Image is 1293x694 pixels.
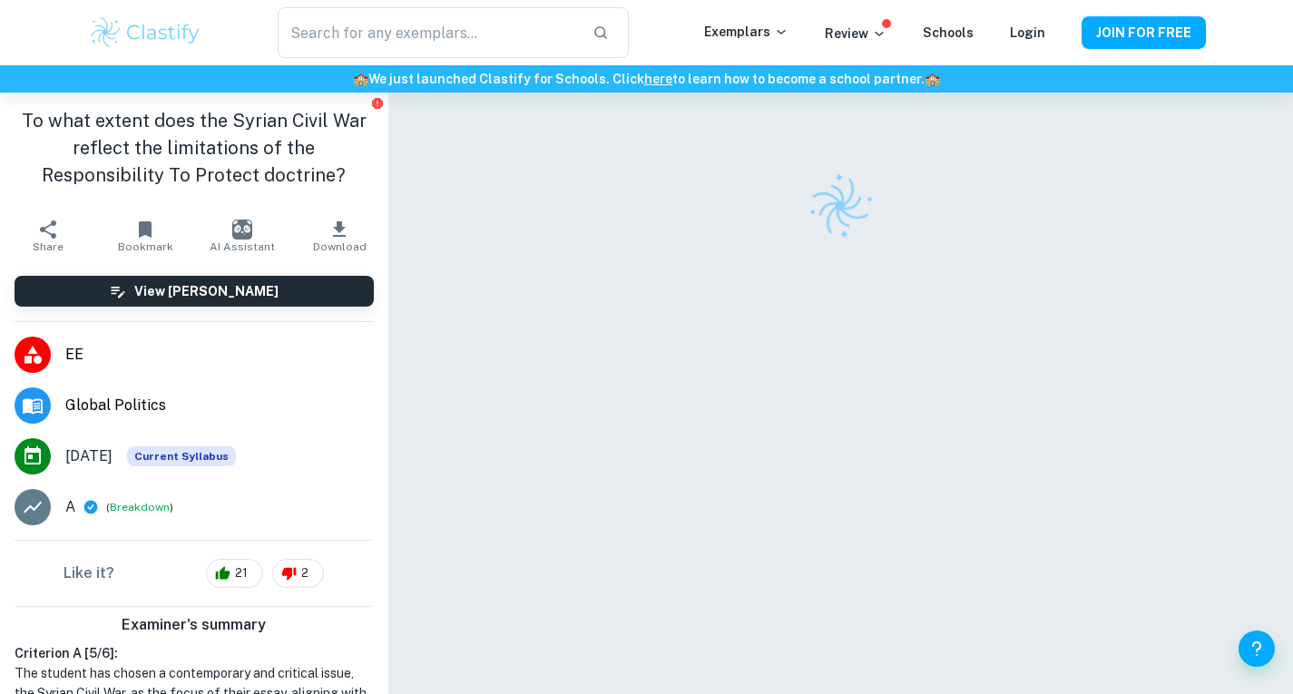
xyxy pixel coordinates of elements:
a: here [644,72,672,86]
span: 🏫 [925,72,940,86]
span: AI Assistant [210,240,275,253]
h6: Criterion A [ 5 / 6 ]: [15,643,374,663]
input: Search for any exemplars... [278,7,577,58]
a: Schools [923,25,974,40]
p: Exemplars [704,22,789,42]
div: 21 [206,559,263,588]
span: 2 [291,564,318,582]
a: Login [1010,25,1045,40]
h6: We just launched Clastify for Schools. Click to learn how to become a school partner. [4,69,1289,89]
button: Report issue [371,96,385,110]
h6: View [PERSON_NAME] [134,281,279,301]
div: 2 [272,559,324,588]
span: Current Syllabus [127,446,236,466]
button: Breakdown [110,499,170,515]
h6: Like it? [64,562,114,584]
span: ( ) [106,499,173,516]
span: [DATE] [65,445,113,467]
span: Bookmark [118,240,173,253]
h1: To what extent does the Syrian Civil War reflect the limitations of the Responsibility To Protect... [15,107,374,189]
button: Bookmark [97,210,194,261]
span: 🏫 [353,72,368,86]
span: 21 [225,564,258,582]
span: Download [313,240,367,253]
button: JOIN FOR FREE [1082,16,1206,49]
h6: Examiner's summary [7,614,381,636]
button: Help and Feedback [1239,630,1275,667]
span: Share [33,240,64,253]
div: This exemplar is based on the current syllabus. Feel free to refer to it for inspiration/ideas wh... [127,446,236,466]
p: A [65,496,75,518]
span: Global Politics [65,395,374,416]
img: AI Assistant [232,220,252,239]
button: View [PERSON_NAME] [15,276,374,307]
p: Review [825,24,886,44]
span: EE [65,344,374,366]
button: AI Assistant [194,210,291,261]
img: Clastify logo [88,15,203,51]
img: Clastify logo [796,161,885,250]
button: Download [291,210,388,261]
